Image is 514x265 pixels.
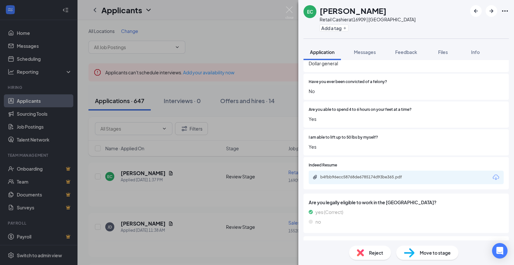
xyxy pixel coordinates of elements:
span: Have you ever been convicted of a felony? [309,79,387,85]
svg: Paperclip [313,175,318,180]
button: ArrowLeftNew [470,5,482,17]
span: Application [310,49,334,55]
svg: ArrowRight [488,7,495,15]
div: Retail Cashier at 16909 | [GEOGRAPHIC_DATA] [320,16,416,23]
div: Open Intercom Messenger [492,243,508,259]
span: Yes [309,115,504,122]
span: Reject [369,249,383,256]
div: EC [307,8,313,15]
span: yes (Correct) [315,208,343,216]
span: Yes [309,143,504,150]
button: PlusAdd a tag [320,25,348,31]
svg: Plus [343,26,347,30]
span: Messages [354,49,376,55]
span: Are you legally eligible to work in the [GEOGRAPHIC_DATA]? [309,199,504,206]
span: Indeed Resume [309,162,337,168]
span: no [315,218,321,225]
svg: Ellipses [501,7,509,15]
span: I am able to lift up to 50 lbs by myself? [309,134,378,141]
svg: Download [492,174,500,181]
span: Are you able to spend 4 to 6 hours on your feet at a time? [309,107,412,113]
span: No [309,88,504,95]
button: ArrowRight [486,5,497,17]
span: Info [471,49,480,55]
span: Files [438,49,448,55]
span: Move to stage [420,249,451,256]
div: b4fbb96ecc58768de6785174d93be365.pdf [320,175,411,180]
span: Feedback [395,49,417,55]
svg: ArrowLeftNew [472,7,480,15]
h1: [PERSON_NAME] [320,5,386,16]
a: Paperclipb4fbb96ecc58768de6785174d93be365.pdf [313,175,417,181]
